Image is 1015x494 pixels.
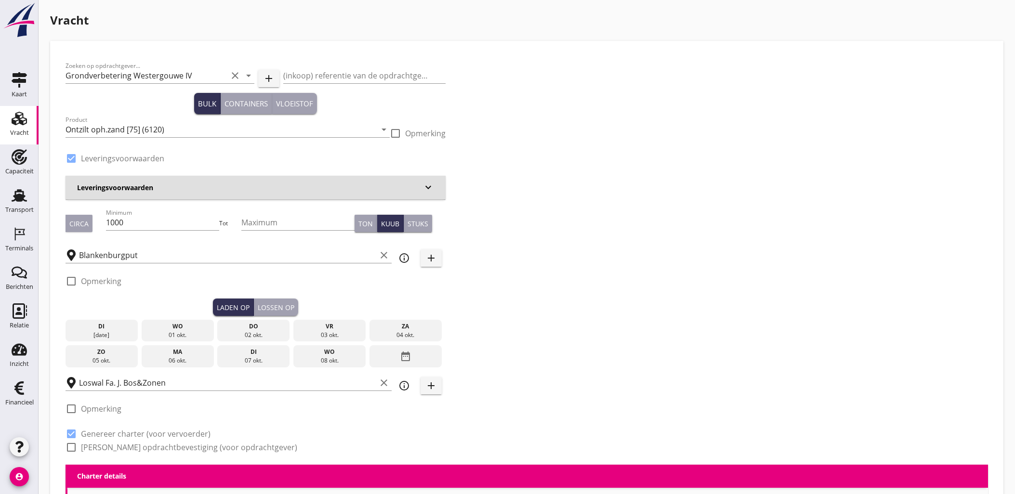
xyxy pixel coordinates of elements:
[81,429,211,439] label: Genereer charter (voor vervoerder)
[5,245,33,251] div: Terminals
[405,129,446,138] label: Opmerking
[408,219,428,229] div: Stuks
[2,2,37,38] img: logo-small.a267ee39.svg
[10,467,29,486] i: account_circle
[372,331,439,339] div: 04 okt.
[296,348,363,356] div: wo
[243,70,254,81] i: arrow_drop_down
[358,219,373,229] div: Ton
[213,299,254,316] button: Laden op
[194,93,221,114] button: Bulk
[378,124,390,135] i: arrow_drop_down
[81,404,121,414] label: Opmerking
[378,377,390,389] i: clear
[66,68,227,83] input: Zoeken op opdrachtgever...
[276,98,313,109] div: Vloeistof
[144,348,211,356] div: ma
[144,322,211,331] div: wo
[377,215,404,232] button: Kuub
[398,380,410,391] i: info_outline
[81,442,297,452] label: [PERSON_NAME] opdrachtbevestiging (voor opdrachtgever)
[219,219,241,228] div: Tot
[220,348,287,356] div: di
[224,98,268,109] div: Containers
[198,98,216,109] div: Bulk
[296,331,363,339] div: 03 okt.
[79,247,376,263] input: Laadplaats
[79,375,376,390] input: Losplaats
[81,154,164,163] label: Leveringsvoorwaarden
[241,215,355,230] input: Maximum
[272,93,317,114] button: Vloeistof
[404,215,432,232] button: Stuks
[10,361,29,367] div: Inzicht
[66,122,376,137] input: Product
[220,331,287,339] div: 02 okt.
[258,302,294,312] div: Lossen op
[378,249,390,261] i: clear
[221,93,272,114] button: Containers
[66,215,92,232] button: Circa
[381,219,399,229] div: Kuub
[5,207,34,213] div: Transport
[5,168,34,174] div: Capaciteit
[50,12,1003,29] h1: Vracht
[220,322,287,331] div: do
[220,356,287,365] div: 07 okt.
[254,299,298,316] button: Lossen op
[263,73,275,84] i: add
[422,182,434,193] i: keyboard_arrow_down
[296,322,363,331] div: vr
[81,276,121,286] label: Opmerking
[355,215,377,232] button: Ton
[425,380,437,391] i: add
[425,252,437,264] i: add
[144,356,211,365] div: 06 okt.
[283,68,445,83] input: (inkoop) referentie van de opdrachtgever
[10,130,29,136] div: Vracht
[5,399,34,405] div: Financieel
[398,252,410,264] i: info_outline
[372,322,439,331] div: za
[400,348,411,365] i: date_range
[144,331,211,339] div: 01 okt.
[68,331,135,339] div: [DATE]
[69,219,89,229] div: Circa
[77,182,422,193] h3: Leveringsvoorwaarden
[10,322,29,328] div: Relatie
[12,91,27,97] div: Kaart
[68,322,135,331] div: di
[68,348,135,356] div: zo
[229,70,241,81] i: clear
[68,356,135,365] div: 05 okt.
[6,284,33,290] div: Berichten
[217,302,250,312] div: Laden op
[106,215,220,230] input: Minimum
[296,356,363,365] div: 08 okt.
